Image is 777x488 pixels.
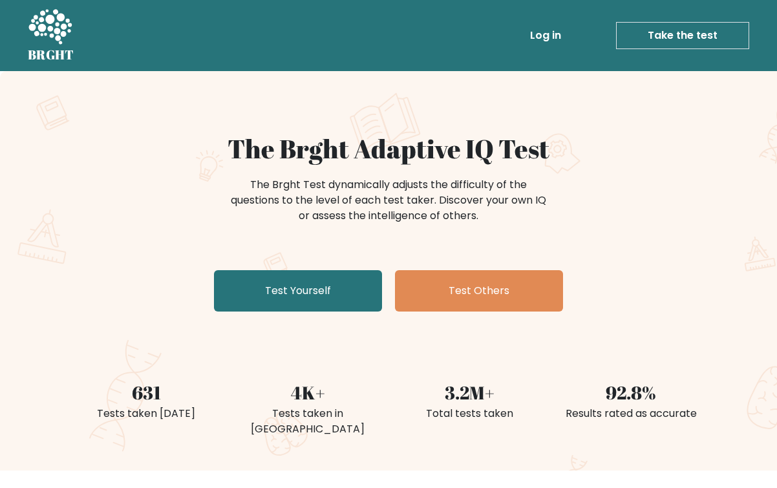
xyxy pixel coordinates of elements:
div: 631 [73,379,219,406]
div: Total tests taken [396,406,542,421]
a: Test Yourself [214,270,382,312]
div: Tests taken [DATE] [73,406,219,421]
div: Tests taken in [GEOGRAPHIC_DATA] [235,406,381,437]
div: 3.2M+ [396,379,542,406]
h5: BRGHT [28,47,74,63]
div: The Brght Test dynamically adjusts the difficulty of the questions to the level of each test take... [227,177,550,224]
div: 4K+ [235,379,381,406]
a: Log in [525,23,566,48]
h1: The Brght Adaptive IQ Test [73,133,704,164]
a: Take the test [616,22,749,49]
a: BRGHT [28,5,74,66]
div: Results rated as accurate [558,406,704,421]
div: 92.8% [558,379,704,406]
a: Test Others [395,270,563,312]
